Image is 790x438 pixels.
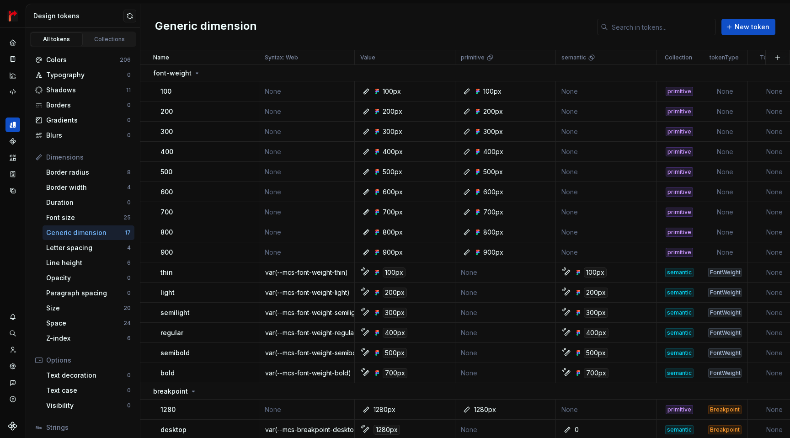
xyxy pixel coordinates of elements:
div: 4 [127,244,131,251]
div: 400px [483,147,503,156]
div: Documentation [5,52,20,66]
div: 8 [127,169,131,176]
div: primitive [666,107,693,116]
p: 900 [160,248,173,257]
div: 200px [584,288,608,298]
div: var(--mcs-font-weight-semilight) [260,308,354,317]
p: 300 [160,127,173,136]
td: None [556,242,657,262]
a: Invite team [5,342,20,357]
td: None [259,142,355,162]
div: Design tokens [33,11,123,21]
div: Colors [46,55,120,64]
div: 300px [383,127,402,136]
div: Duration [46,198,127,207]
div: Code automation [5,85,20,99]
p: primitive [461,54,485,61]
div: 0 [127,199,131,206]
p: semibold [160,348,190,358]
p: regular [160,328,183,337]
div: 200px [383,107,402,116]
div: var(--mcs-font-weight-bold) [260,369,354,378]
td: None [455,343,556,363]
div: 500px [483,167,503,176]
div: FontWeight [708,348,742,358]
a: Assets [5,150,20,165]
div: Border width [46,183,127,192]
p: bold [160,369,175,378]
div: 300px [383,308,407,318]
div: FontWeight [708,288,742,297]
td: None [259,101,355,122]
td: None [455,283,556,303]
div: 700px [584,368,609,378]
div: 0 [127,117,131,124]
a: Blurs0 [32,128,134,143]
div: 900px [483,248,503,257]
a: Typography0 [32,68,134,82]
a: Visibility0 [43,398,134,413]
div: Settings [5,359,20,374]
div: 100px [383,267,406,278]
td: None [556,400,657,420]
button: Contact support [5,375,20,390]
div: primitive [666,187,693,197]
td: None [259,400,355,420]
a: Colors206 [32,53,134,67]
div: FontWeight [708,308,742,317]
p: Syntax: Web [265,54,298,61]
div: Space [46,319,123,328]
div: 0 [127,387,131,394]
svg: Supernova Logo [8,422,17,431]
div: 25 [123,214,131,221]
a: Data sources [5,183,20,198]
td: None [702,81,748,101]
div: Breakpoint [708,405,742,414]
td: None [259,81,355,101]
div: Line height [46,258,127,267]
div: 400px [584,328,609,338]
div: primitive [666,208,693,217]
div: 0 [127,71,131,79]
a: Text decoration0 [43,368,134,383]
div: Gradients [46,116,127,125]
div: Strings [46,423,131,432]
div: 0 [127,274,131,282]
a: Generic dimension17 [43,225,134,240]
button: Search ⌘K [5,326,20,341]
td: None [556,162,657,182]
div: 500px [383,348,407,358]
div: Text decoration [46,371,127,380]
td: None [556,222,657,242]
div: Components [5,134,20,149]
div: 0 [127,132,131,139]
div: 11 [126,86,131,94]
div: Options [46,356,131,365]
td: None [259,162,355,182]
input: Search in tokens... [608,19,716,35]
td: None [556,81,657,101]
div: Generic dimension [46,228,125,237]
td: None [259,122,355,142]
a: Design tokens [5,118,20,132]
a: Line height6 [43,256,134,270]
div: 700px [383,368,407,378]
p: 200 [160,107,173,116]
div: var(--mcs-font-weight-light) [260,288,354,297]
div: 100px [383,87,401,96]
div: 800px [483,228,503,237]
button: New token [721,19,775,35]
div: Home [5,35,20,50]
p: 400 [160,147,173,156]
div: 200px [483,107,503,116]
a: Letter spacing4 [43,240,134,255]
a: Storybook stories [5,167,20,182]
td: None [556,101,657,122]
div: semantic [665,308,694,317]
td: None [259,222,355,242]
img: 4ec385d3-6378-425b-8b33-6545918efdc5.png [7,11,18,21]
